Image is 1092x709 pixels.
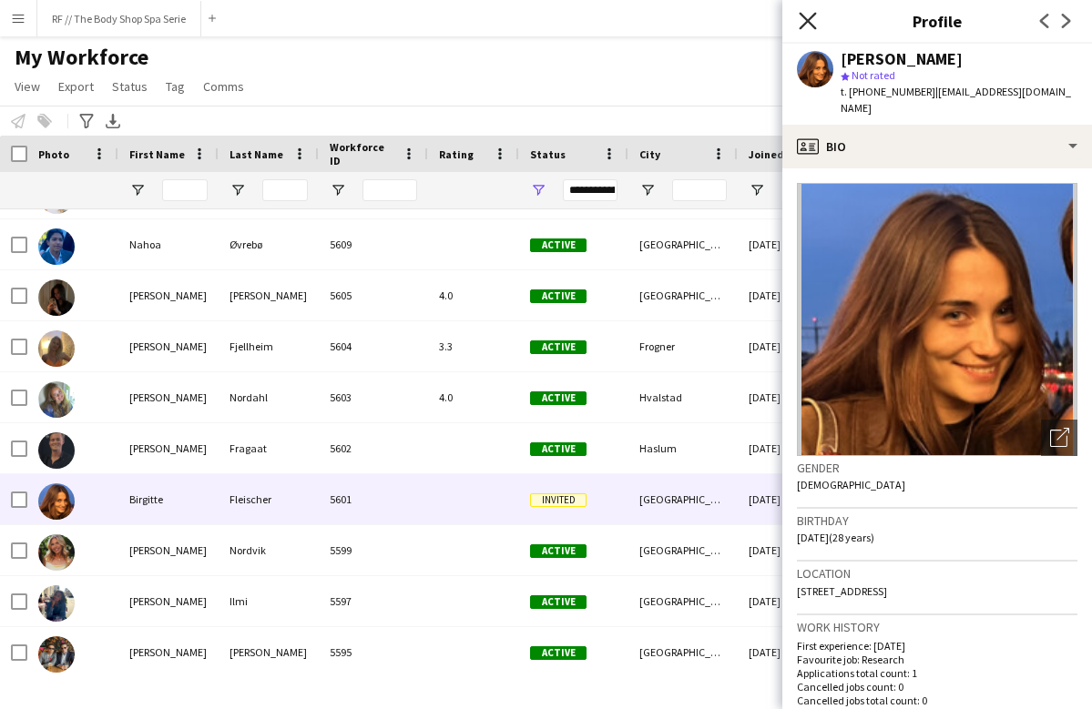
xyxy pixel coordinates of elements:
[738,525,847,575] div: [DATE]
[841,51,963,67] div: [PERSON_NAME]
[639,147,660,161] span: City
[330,140,395,167] span: Workforce ID
[118,423,219,473] div: [PERSON_NAME]
[841,85,935,98] span: t. [PHONE_NUMBER]
[38,279,75,316] img: Hanna Zeljkovic
[15,44,148,71] span: My Workforce
[530,238,587,252] span: Active
[738,321,847,371] div: [DATE]
[319,627,428,677] div: 5595
[112,78,148,95] span: Status
[797,694,1077,707] p: Cancelled jobs total count: 0
[628,423,738,473] div: Haslum
[230,147,283,161] span: Last Name
[162,179,208,201] input: First Name Filter Input
[37,1,201,36] button: RF // The Body Shop Spa Serie
[230,182,246,198] button: Open Filter Menu
[118,372,219,422] div: [PERSON_NAME]
[530,544,587,558] span: Active
[219,219,319,269] div: Øvrebø
[781,179,836,201] input: Joined Filter Input
[58,78,94,95] span: Export
[219,372,319,422] div: Nordahl
[38,534,75,571] img: Maria Nordvik
[738,576,847,626] div: [DATE]
[639,182,656,198] button: Open Filter Menu
[38,585,75,622] img: Marian Ilmi
[797,680,1077,694] p: Cancelled jobs count: 0
[219,270,319,320] div: [PERSON_NAME]
[797,666,1077,680] p: Applications total count: 1
[782,125,1092,168] div: Bio
[749,147,784,161] span: Joined
[219,627,319,677] div: [PERSON_NAME]
[428,321,519,371] div: 3.3
[158,75,192,98] a: Tag
[530,646,587,660] span: Active
[738,627,847,677] div: [DATE]
[530,340,587,354] span: Active
[129,182,146,198] button: Open Filter Menu
[76,110,97,132] app-action-btn: Advanced filters
[738,372,847,422] div: [DATE]
[672,179,727,201] input: City Filter Input
[628,270,738,320] div: [GEOGRAPHIC_DATA]
[628,576,738,626] div: [GEOGRAPHIC_DATA]
[51,75,101,98] a: Export
[797,565,1077,582] h3: Location
[628,627,738,677] div: [GEOGRAPHIC_DATA]
[797,619,1077,635] h3: Work history
[628,372,738,422] div: Hvalstad
[219,321,319,371] div: Fjellheim
[797,653,1077,666] p: Favourite job: Research
[118,321,219,371] div: [PERSON_NAME]
[628,474,738,524] div: [GEOGRAPHIC_DATA]
[319,372,428,422] div: 5603
[797,183,1077,456] img: Crew avatar or photo
[530,147,566,161] span: Status
[797,639,1077,653] p: First experience: [DATE]
[38,147,69,161] span: Photo
[38,483,75,520] img: Birgitte Fleischer
[7,75,47,98] a: View
[319,219,428,269] div: 5609
[203,78,244,95] span: Comms
[38,330,75,367] img: Emily Fjellheim
[782,9,1092,33] h3: Profile
[102,110,124,132] app-action-btn: Export XLSX
[530,289,587,303] span: Active
[105,75,155,98] a: Status
[38,636,75,673] img: Samuel Oliver
[219,474,319,524] div: Fleischer
[797,460,1077,476] h3: Gender
[118,219,219,269] div: Nahoa
[38,228,75,265] img: Nahoa Øvrebø
[439,147,474,161] span: Rating
[628,219,738,269] div: [GEOGRAPHIC_DATA]
[428,372,519,422] div: 4.0
[628,525,738,575] div: [GEOGRAPHIC_DATA]
[530,391,587,405] span: Active
[530,595,587,609] span: Active
[738,219,847,269] div: [DATE]
[628,321,738,371] div: Frogner
[738,474,847,524] div: [DATE]
[319,321,428,371] div: 5604
[330,182,346,198] button: Open Filter Menu
[797,531,874,544] span: [DATE] (28 years)
[38,381,75,418] img: Hennie Marie Nordahl
[38,432,75,469] img: William Fragaat
[219,525,319,575] div: Nordvik
[1041,420,1077,456] div: Open photos pop-in
[166,78,185,95] span: Tag
[118,525,219,575] div: [PERSON_NAME]
[319,525,428,575] div: 5599
[15,78,40,95] span: View
[530,442,587,456] span: Active
[841,85,1071,115] span: | [EMAIL_ADDRESS][DOMAIN_NAME]
[797,512,1077,529] h3: Birthday
[319,423,428,473] div: 5602
[797,584,887,598] span: [STREET_ADDRESS]
[319,474,428,524] div: 5601
[852,68,895,82] span: Not rated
